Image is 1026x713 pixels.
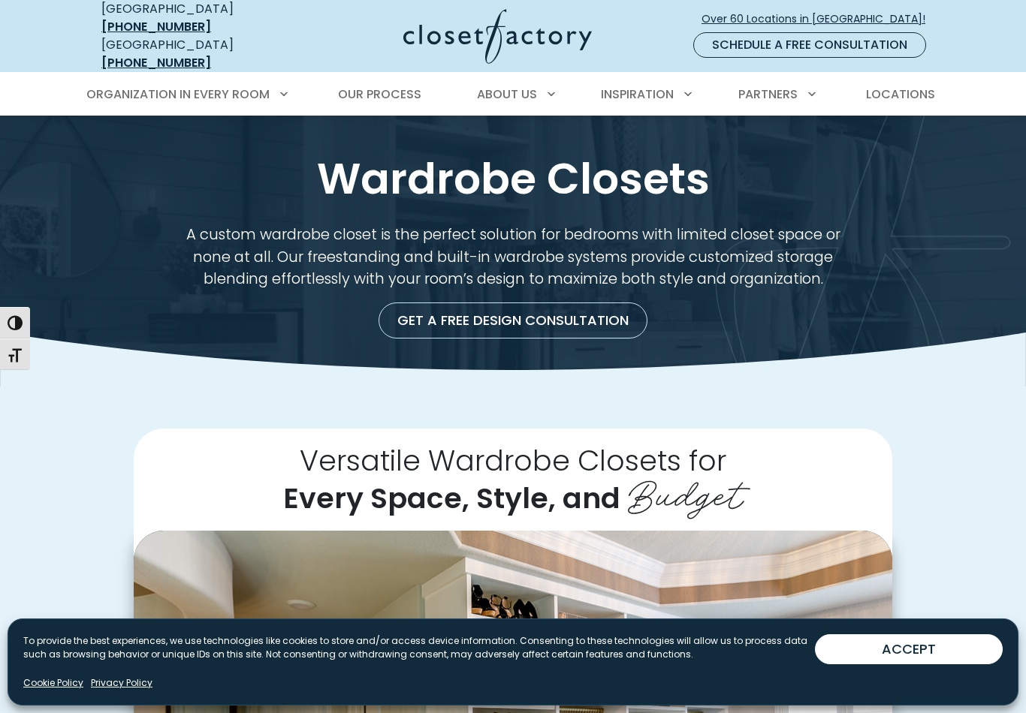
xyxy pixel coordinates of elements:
span: Over 60 Locations in [GEOGRAPHIC_DATA]! [702,11,937,27]
div: [GEOGRAPHIC_DATA] [101,36,285,72]
img: Closet Factory Logo [403,9,592,64]
button: ACCEPT [815,634,1003,664]
a: [PHONE_NUMBER] [101,18,211,35]
p: To provide the best experiences, we use technologies like cookies to store and/or access device i... [23,634,815,661]
h1: Wardrobe Closets [98,152,928,206]
span: Partners [738,86,798,103]
p: A custom wardrobe closet is the perfect solution for bedrooms with limited closet space or none a... [169,224,857,290]
a: Cookie Policy [23,676,83,690]
nav: Primary Menu [76,74,950,116]
span: Locations [866,86,935,103]
a: Schedule a Free Consultation [693,32,926,58]
a: Over 60 Locations in [GEOGRAPHIC_DATA]! [701,6,938,32]
span: Budget [628,462,744,520]
a: Get a Free Design Consultation [379,302,647,338]
span: Versatile Wardrobe Closets for [300,441,726,480]
a: Privacy Policy [91,676,152,690]
span: Our Process [338,86,421,103]
span: Every Space, Style, and [283,478,620,518]
a: [PHONE_NUMBER] [101,54,211,71]
span: About Us [477,86,537,103]
span: Inspiration [601,86,674,103]
span: Organization in Every Room [86,86,270,103]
